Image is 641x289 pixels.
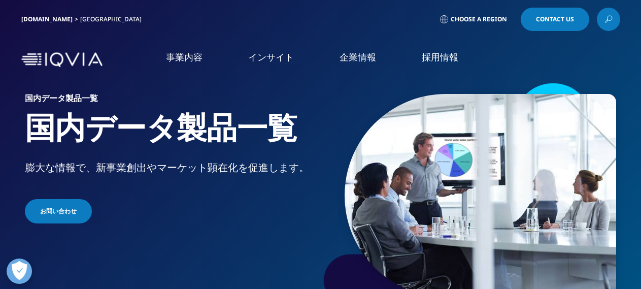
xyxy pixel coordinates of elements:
[25,94,317,108] h6: 国内データ製品一覧
[422,51,458,63] a: 採用情報
[25,108,317,160] h1: 国内データ製品一覧
[521,8,589,31] a: Contact Us
[536,16,574,22] span: Contact Us
[248,51,294,63] a: インサイト
[451,15,507,23] span: Choose a Region
[25,160,317,181] p: 膨大な情報で、新事業創出やマーケット顕在化を促進します。
[7,259,32,284] button: 優先設定センターを開く
[340,51,376,63] a: 企業情報
[80,15,146,23] div: [GEOGRAPHIC_DATA]
[107,36,620,84] nav: Primary
[25,199,92,223] a: お問い合わせ
[40,207,77,216] span: お問い合わせ
[21,15,73,23] a: [DOMAIN_NAME]
[166,51,203,63] a: 事業内容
